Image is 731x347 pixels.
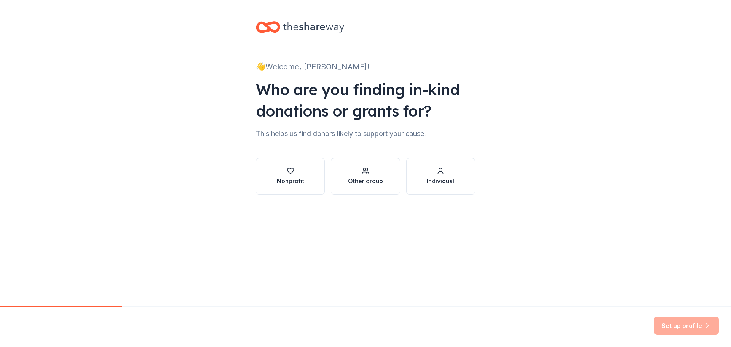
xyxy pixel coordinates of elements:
div: Nonprofit [277,176,304,185]
div: Who are you finding in-kind donations or grants for? [256,79,475,122]
button: Individual [406,158,475,195]
div: Individual [427,176,454,185]
button: Other group [331,158,400,195]
button: Nonprofit [256,158,325,195]
div: This helps us find donors likely to support your cause. [256,128,475,140]
div: Other group [348,176,383,185]
div: 👋 Welcome, [PERSON_NAME]! [256,61,475,73]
